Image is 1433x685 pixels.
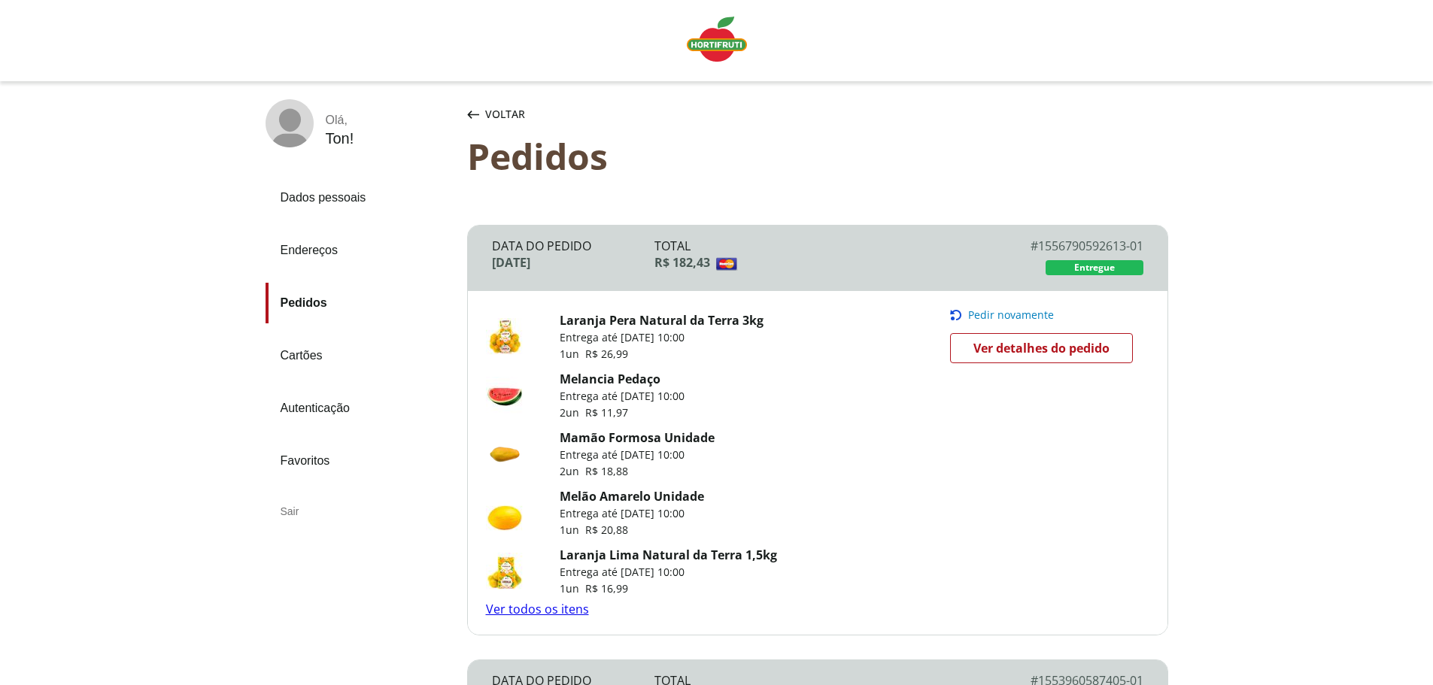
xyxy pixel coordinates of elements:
span: Pedir novamente [968,309,1054,321]
img: Melancia Pedaço [486,377,524,414]
span: 2 un [560,405,585,420]
p: Entrega até [DATE] 10:00 [560,506,704,521]
a: Logo [681,11,753,71]
p: Entrega até [DATE] 10:00 [560,447,715,462]
span: R$ 11,97 [585,405,628,420]
span: R$ 20,88 [585,523,628,537]
div: Sair [266,493,455,529]
p: Entrega até [DATE] 10:00 [560,330,764,345]
img: Laranja Pera Natural da Terra 3kg [486,318,524,356]
div: R$ 182,43 [654,254,980,271]
span: R$ 26,99 [585,347,628,361]
a: Melancia Pedaço [560,371,660,387]
a: Laranja Lima Natural da Terra 1,5kg [560,547,777,563]
div: Ton ! [326,130,354,147]
a: Cartões [266,335,455,376]
span: 1 un [560,523,585,537]
a: Melão Amarelo Unidade [560,488,704,505]
button: Voltar [464,99,528,129]
div: Data do Pedido [492,238,655,254]
a: Dados pessoais [266,177,455,218]
span: R$ 18,88 [585,464,628,478]
img: Laranja Lima Natural da Terra 1,5kg [486,553,524,590]
span: 1 un [560,347,585,361]
img: Melão Amarelo Unidade [486,494,524,532]
img: Logo [687,17,747,62]
button: Pedir novamente [950,309,1143,321]
a: Favoritos [266,441,455,481]
span: Ver detalhes do pedido [973,337,1110,359]
div: # 1556790592613-01 [980,238,1143,254]
span: 2 un [560,464,585,478]
span: R$ 16,99 [585,581,628,596]
a: Ver todos os itens [486,601,589,617]
div: [DATE] [492,254,655,271]
span: 1 un [560,581,585,596]
a: Ver detalhes do pedido [950,333,1133,363]
a: Mamão Formosa Unidade [560,429,715,446]
p: Entrega até [DATE] 10:00 [560,389,685,404]
div: Total [654,238,980,254]
a: Autenticação [266,388,455,429]
span: Entregue [1074,262,1115,274]
img: Mamão Formosa Unidade [486,435,524,473]
div: Olá , [326,114,354,127]
a: Pedidos [266,283,455,323]
div: Pedidos [467,135,1168,177]
span: Voltar [485,107,525,122]
a: Endereços [266,230,455,271]
a: Laranja Pera Natural da Terra 3kg [560,312,764,329]
p: Entrega até [DATE] 10:00 [560,565,777,580]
